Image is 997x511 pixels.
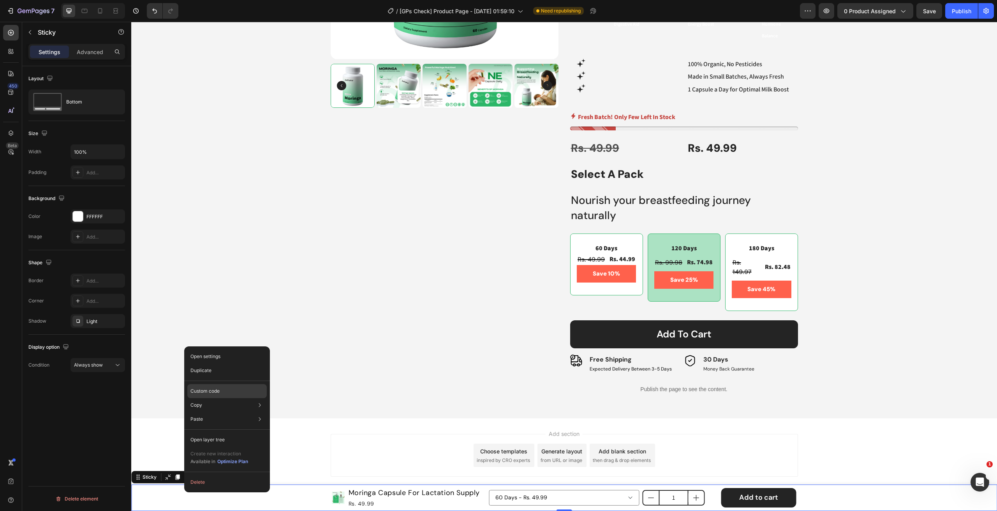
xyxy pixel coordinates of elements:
button: Add to cart [590,466,665,485]
p: Open settings [190,353,220,360]
div: Shape [28,258,53,268]
div: Add... [86,298,123,305]
input: quantity [528,469,557,483]
div: Color [28,213,41,220]
div: Width [28,148,41,155]
div: Bottom [66,93,114,111]
div: Size [28,128,49,139]
p: Sticky [38,28,104,37]
p: 1 Capsule a Day for Optimal Milk Boost [557,63,660,74]
div: Rs. 49.99 [439,118,550,135]
span: then drag & drop elements [462,435,520,442]
p: Copy [190,402,202,409]
pre: Save 45% [611,259,649,276]
span: Available in [190,458,215,464]
span: Save [923,8,936,14]
input: Auto [71,145,125,159]
button: Delete [187,475,267,489]
div: Rs. 149.97 [601,235,630,256]
p: 60 Days [446,222,504,232]
span: / [396,7,398,15]
div: Publish [952,7,971,15]
p: Create new interaction [190,450,248,458]
p: Paste [190,416,203,423]
p: Advanced [77,48,103,56]
div: Add to cart [525,306,580,319]
button: Always show [70,358,125,372]
div: Rs. 49.99 [556,118,667,135]
p: 30 Days [572,334,666,342]
p: Made in Small Batches, Always Fresh [557,50,660,61]
span: 1 [986,461,993,467]
div: Background [28,193,66,204]
p: Nourish your breastfeeding journey naturally [440,171,666,201]
p: Expected Delivery Between 3-5 Days [458,344,541,351]
div: Delete element [55,494,98,504]
p: 180 Days [601,222,659,232]
div: Rs. 82.48 [633,240,660,251]
div: Beta [6,142,19,149]
button: 0 product assigned [837,3,913,19]
div: Rs. 49.99 [446,232,474,243]
p: 7 [51,6,55,16]
button: 7 [3,3,58,19]
div: Layout [28,74,55,84]
div: Generate layout [410,425,451,434]
div: Rs. 99.98 [523,235,552,246]
div: Sticky [10,452,27,459]
pre: Save 25% [534,249,571,267]
span: from URL or image [409,435,451,442]
div: Rs. 44.99 [477,232,505,243]
div: Shadow [28,318,46,325]
button: increment [557,469,573,483]
h1: Moringa Capsule For Lactation Supply [217,465,350,477]
span: 0 product assigned [844,7,896,15]
button: decrement [512,469,528,483]
span: [GPs Check] Product Page - [DATE] 01:59:10 [400,7,514,15]
div: Optimize Plan [217,458,248,465]
span: Need republishing [541,7,581,14]
div: Light [86,318,123,325]
div: Add to cart [608,471,647,481]
div: Undo/Redo [147,3,178,19]
button: Carousel Next Arrow [412,59,421,68]
div: Choose templates [349,425,396,434]
p: Free Shipping [458,334,541,342]
button: Optimize Plan [217,458,248,465]
div: Add... [86,277,123,284]
span: inspired by CRO experts [345,435,399,442]
div: FFFFFF [86,213,123,220]
p: Select A Pack [440,145,666,160]
p: Publish the page to see the content. [439,363,667,372]
span: Always show [74,362,103,368]
p: Open layer tree [190,436,225,443]
p: 120 Days [524,222,581,232]
div: Padding [28,169,46,176]
div: Display option [28,342,70,353]
div: Add blank section [467,425,515,434]
p: 100% Organic, No Pesticides [557,37,660,49]
p: Money Back Guarantee [572,344,666,351]
button: Publish [945,3,978,19]
p: Custom code [190,388,220,395]
div: Rs. 49.99 [217,477,350,487]
span: Add section [414,408,451,416]
pre: Save 10% [457,243,493,261]
p: Settings [39,48,60,56]
button: Add to cart [439,299,667,327]
p: Fresh Batch! Only Few Left In Stock [447,90,544,102]
button: Carousel Back Arrow [206,59,215,68]
p: Duplicate [190,367,211,374]
div: Corner [28,297,44,304]
div: 450 [7,83,19,89]
div: Condition [28,362,49,369]
button: Save [916,3,942,19]
iframe: Intercom live chat [971,473,989,492]
iframe: To enrich screen reader interactions, please activate Accessibility in Grammarly extension settings [131,22,997,511]
div: Rs. 74.98 [555,235,582,246]
div: Border [28,277,44,284]
div: Add... [86,169,123,176]
button: Delete element [28,493,125,505]
div: Image [28,233,42,240]
div: Add... [86,234,123,241]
